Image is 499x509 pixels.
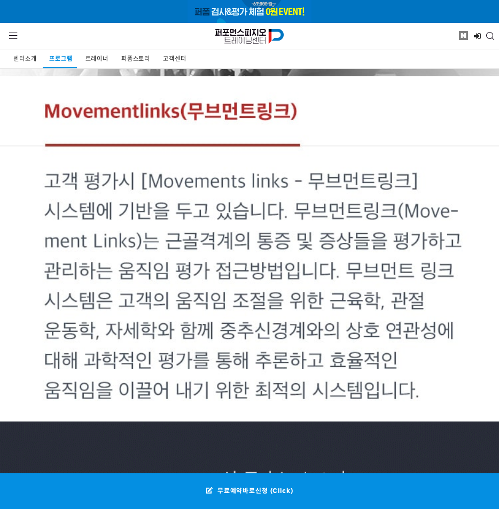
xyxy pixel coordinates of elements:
span: 프로그램 [49,55,72,62]
span: 퍼폼스토리 [121,55,150,62]
span: 트레이너 [85,55,108,62]
a: 퍼폼스토리 [119,50,150,68]
span: 센터소개 [13,55,36,62]
span: 고객센터 [163,55,186,62]
a: 트레이너 [83,50,108,68]
a: 센터소개 [11,50,36,68]
a: 무료예약바로신청 (Click) [194,480,304,502]
a: 프로그램 [48,50,73,68]
a: 고객센터 [161,50,186,68]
